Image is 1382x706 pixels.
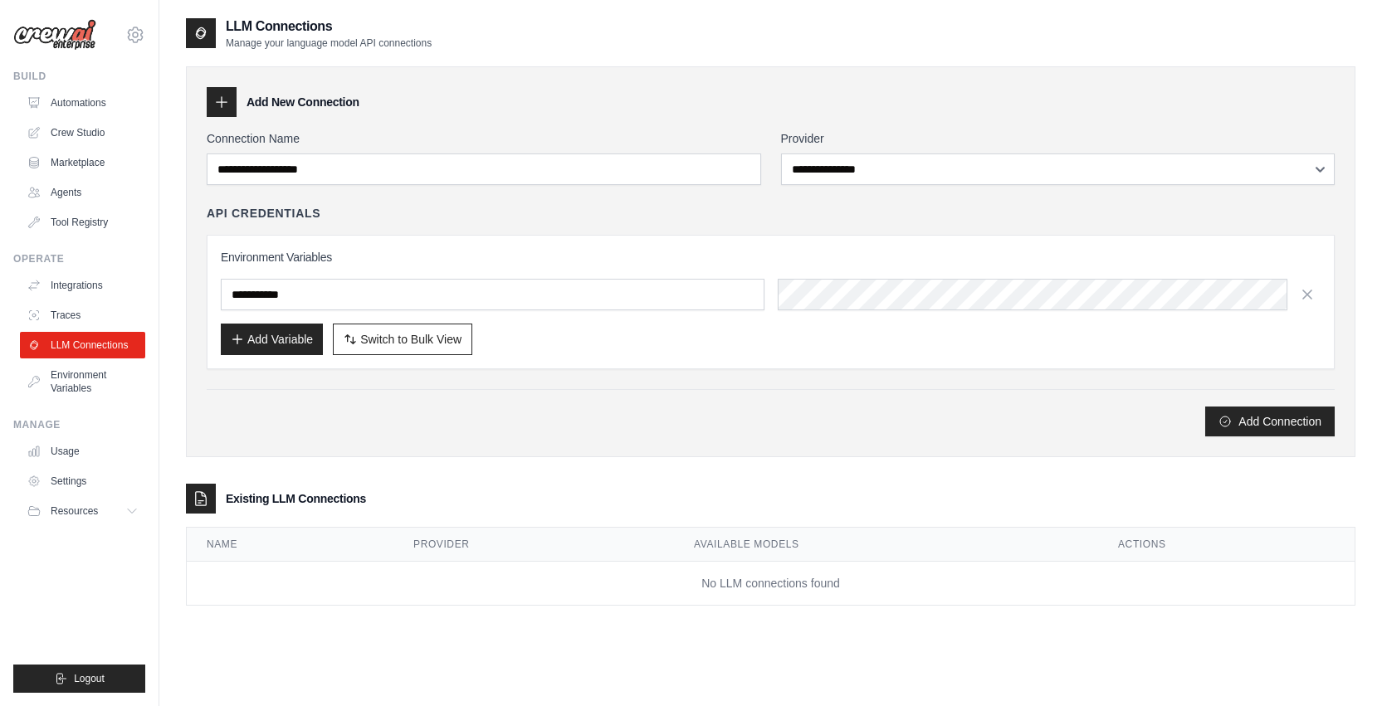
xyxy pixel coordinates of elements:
button: Switch to Bulk View [333,324,472,355]
button: Resources [20,498,145,524]
a: Environment Variables [20,362,145,402]
a: Integrations [20,272,145,299]
td: No LLM connections found [187,562,1355,606]
span: Logout [74,672,105,685]
span: Switch to Bulk View [360,331,461,348]
th: Available Models [674,528,1098,562]
p: Manage your language model API connections [226,37,432,50]
span: Resources [51,504,98,518]
button: Add Variable [221,324,323,355]
a: Settings [20,468,145,494]
a: Agents [20,179,145,206]
th: Actions [1098,528,1355,562]
label: Connection Name [207,130,761,147]
a: Tool Registry [20,209,145,236]
label: Provider [781,130,1336,147]
button: Logout [13,665,145,693]
h3: Existing LLM Connections [226,490,366,507]
h3: Environment Variables [221,249,1321,265]
div: Build [13,70,145,83]
div: Manage [13,418,145,431]
a: Marketplace [20,149,145,176]
a: Crew Studio [20,119,145,146]
button: Add Connection [1205,407,1335,436]
div: Operate [13,252,145,265]
th: Name [187,528,393,562]
a: LLM Connections [20,332,145,358]
h2: LLM Connections [226,17,432,37]
th: Provider [393,528,674,562]
a: Traces [20,302,145,329]
h3: Add New Connection [247,94,359,110]
h4: API Credentials [207,205,320,222]
a: Usage [20,438,145,465]
a: Automations [20,90,145,116]
img: Logo [13,19,96,51]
